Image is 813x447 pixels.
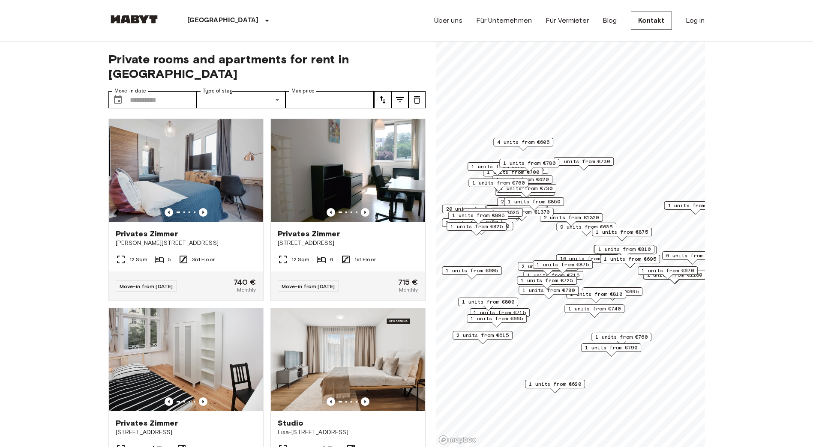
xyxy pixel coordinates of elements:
div: Map marker [600,255,660,268]
div: Map marker [468,162,528,176]
div: Map marker [592,228,652,241]
div: Map marker [664,201,727,215]
span: 16 units from €695 [560,255,615,262]
a: Marketing picture of unit DE-01-041-02MPrevious imagePrevious imagePrivates Zimmer[STREET_ADDRESS... [270,119,426,301]
button: Choose date [109,91,126,108]
span: 3 units from €625 [467,209,519,216]
span: 1 units from €730 [558,158,610,165]
div: Map marker [493,138,553,151]
button: Previous image [327,397,335,406]
span: Private rooms and apartments for rent in [GEOGRAPHIC_DATA] [108,52,426,81]
div: Map marker [496,184,556,197]
span: 1 units from €760 [472,179,525,187]
div: Map marker [463,208,523,221]
span: 1 units from €1200 [454,222,509,230]
span: 9 units from €665 [490,206,543,214]
span: 1 units from €1280 [647,271,702,279]
div: Map marker [581,343,641,357]
button: Previous image [165,397,173,406]
div: Map marker [525,380,585,393]
span: 1 units from €800 [462,298,514,306]
div: Map marker [495,187,555,200]
div: Map marker [518,262,578,275]
span: 1 units from €1370 [494,208,549,216]
span: Monthly [237,286,256,294]
span: 5 [168,256,171,263]
button: tune [391,91,408,108]
div: Map marker [582,287,642,301]
div: Map marker [504,197,564,211]
img: Marketing picture of unit DE-01-232-03M [109,308,263,411]
div: Map marker [492,175,552,188]
span: 6 units from €645 [666,252,718,259]
a: Für Vermieter [546,15,589,26]
span: 2 units from €790 [446,219,498,226]
span: 2 units from €695 [586,288,639,295]
span: 6 [330,256,333,263]
span: 12 Sqm [129,256,148,263]
div: Map marker [566,290,626,303]
span: 1 units from €620 [529,380,581,388]
span: 4 units from €605 [497,138,549,146]
span: Privates Zimmer [116,418,178,428]
a: Für Unternehmen [476,15,532,26]
span: 1 units from €970 [642,267,694,274]
span: 3rd Floor [192,256,215,263]
span: 12 Sqm [291,256,310,263]
span: 1 units from €905 [446,267,498,274]
div: Map marker [662,251,722,265]
span: 1 units from €875 [596,228,648,236]
div: Map marker [450,222,513,235]
span: 1 units from €620 [496,176,549,183]
div: Map marker [483,168,543,181]
a: Über uns [434,15,462,26]
div: Map marker [554,157,614,170]
span: 1 units from €715 [527,271,579,279]
div: Map marker [517,276,577,289]
span: 1 units from €810 [570,290,622,298]
span: 1 units from €700 [487,168,539,176]
span: Privates Zimmer [116,229,178,239]
span: 2 units from €865 [522,262,574,270]
div: Map marker [497,197,557,211]
span: 1 units from €780 [503,159,555,167]
div: Map marker [594,245,654,258]
div: Map marker [486,206,546,219]
div: Map marker [597,246,657,259]
div: Map marker [523,271,583,284]
span: 1 units from €875 [537,261,589,268]
div: Map marker [533,260,593,274]
span: 20 units from €655 [446,205,501,213]
span: 715 € [398,278,418,286]
span: Monthly [399,286,418,294]
img: Marketing picture of unit DE-01-041-02M [271,119,425,222]
button: Previous image [361,208,369,217]
span: 2 units from €615 [456,331,509,339]
span: [PERSON_NAME][STREET_ADDRESS] [116,239,256,247]
label: Type of stay [203,87,233,95]
span: 2 units from €655 [501,198,553,206]
span: 1 units from €740 [568,305,621,313]
span: 1 units from €620 [471,163,524,170]
div: Map marker [468,179,528,192]
button: tune [374,91,391,108]
div: Map marker [453,331,513,344]
div: Map marker [564,304,624,318]
div: Map marker [490,208,553,221]
a: Blog [603,15,617,26]
span: Privates Zimmer [278,229,340,239]
span: Move-in from [DATE] [120,283,173,289]
a: Log in [686,15,705,26]
span: 1 units from €825 [450,223,503,230]
span: 1 units from €1100 [668,202,723,209]
span: 1 units from €695 [604,255,656,263]
div: Map marker [442,218,502,232]
div: Map marker [591,333,651,346]
button: Previous image [165,208,173,217]
span: 2 units from €1320 [543,214,599,221]
div: Map marker [458,298,518,311]
span: 1 units from €810 [598,245,651,253]
button: Previous image [361,397,369,406]
div: Map marker [594,245,654,258]
div: Map marker [486,205,546,218]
